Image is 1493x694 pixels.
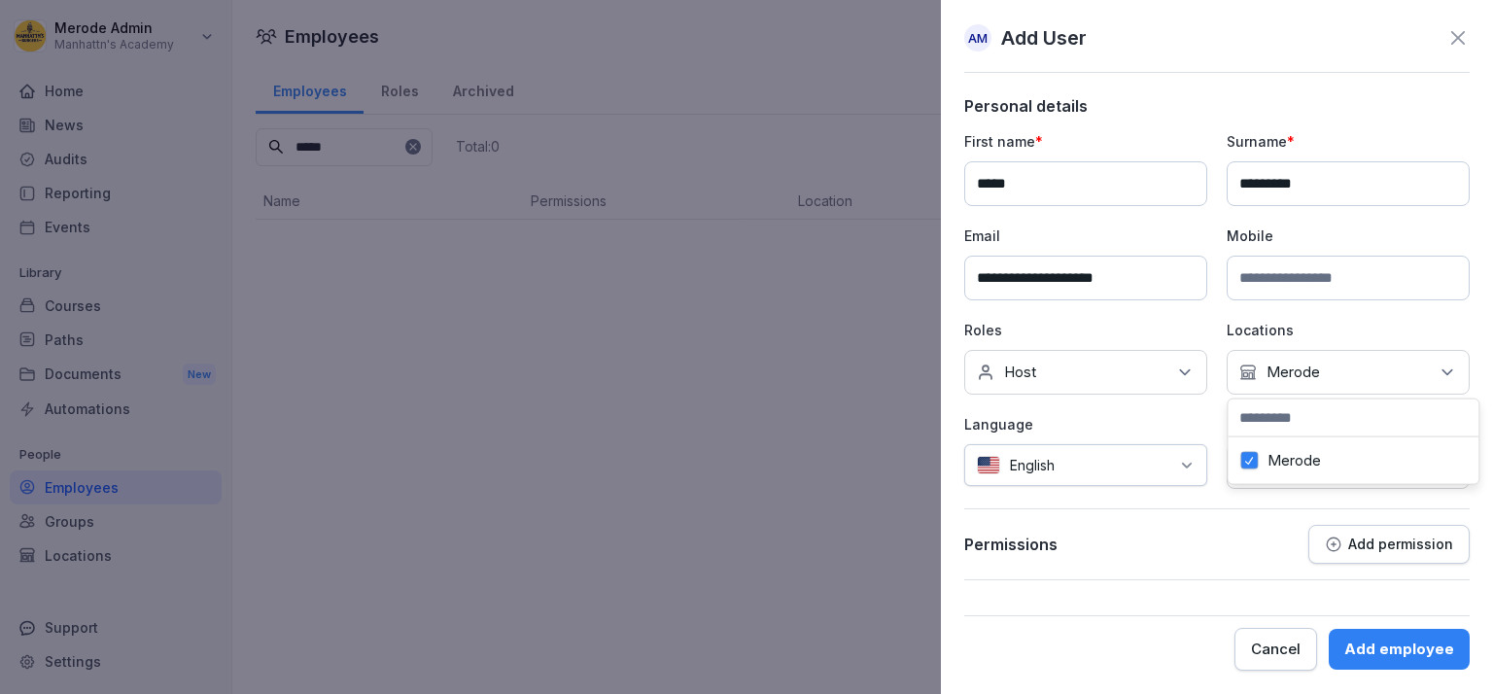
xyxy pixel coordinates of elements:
[964,535,1058,554] p: Permissions
[964,131,1207,152] p: First name
[964,320,1207,340] p: Roles
[1348,537,1453,552] p: Add permission
[1267,452,1321,469] label: Merode
[1234,628,1317,671] button: Cancel
[964,414,1207,434] p: Language
[964,226,1207,246] p: Email
[1344,639,1454,660] div: Add employee
[1267,363,1320,382] p: Merode
[1251,639,1301,660] div: Cancel
[1308,525,1470,564] button: Add permission
[1227,320,1470,340] p: Locations
[964,444,1207,486] div: English
[964,96,1470,116] p: Personal details
[1004,363,1036,382] p: Host
[1001,23,1087,52] p: Add User
[977,456,1000,474] img: us.svg
[964,24,991,52] div: Am
[1227,131,1470,152] p: Surname
[1227,226,1470,246] p: Mobile
[1329,629,1470,670] button: Add employee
